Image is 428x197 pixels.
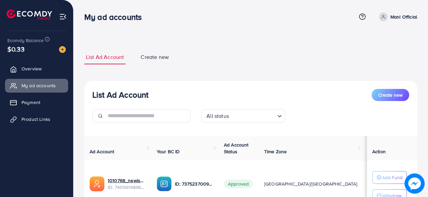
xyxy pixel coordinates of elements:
span: Ad Account Status [224,141,249,155]
span: Your BC ID [157,148,180,155]
span: My ad accounts [21,82,56,89]
a: 1010768_newishrat011_1724254562912 [108,177,146,184]
span: Create new [378,92,402,98]
span: [GEOGRAPHIC_DATA]/[GEOGRAPHIC_DATA] [264,180,358,187]
p: Add Fund [382,173,402,182]
input: Search for option [231,110,275,121]
p: ID: 7375237009410899984 [175,180,213,188]
button: Add Fund [372,171,407,184]
img: ic-ba-acc.ded83a64.svg [157,176,172,191]
img: image [59,46,66,53]
button: Create new [372,89,409,101]
img: menu [59,13,67,21]
h3: My ad accounts [84,12,147,22]
a: Mani Official [376,12,417,21]
a: Overview [5,62,68,75]
span: ID: 7405616896047104017 [108,184,146,191]
img: ic-ads-acc.e4c84228.svg [90,176,104,191]
a: Product Links [5,112,68,126]
span: All status [205,111,230,121]
a: My ad accounts [5,79,68,92]
span: List Ad Account [86,53,124,61]
a: Payment [5,96,68,109]
p: Mani Official [390,13,417,21]
div: <span class='underline'>1010768_newishrat011_1724254562912</span></br>7405616896047104017 [108,177,146,191]
span: Overview [21,65,42,72]
span: Approved [224,179,253,188]
span: Payment [21,99,40,106]
div: Search for option [201,109,285,123]
span: Ad Account [90,148,114,155]
span: Create new [141,53,169,61]
span: $0.33 [7,44,25,54]
img: image [405,173,425,194]
span: Product Links [21,116,50,123]
span: Time Zone [264,148,287,155]
span: Ecomdy Balance [7,37,44,44]
span: Action [372,148,386,155]
h3: List Ad Account [92,90,148,100]
img: logo [7,9,52,20]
